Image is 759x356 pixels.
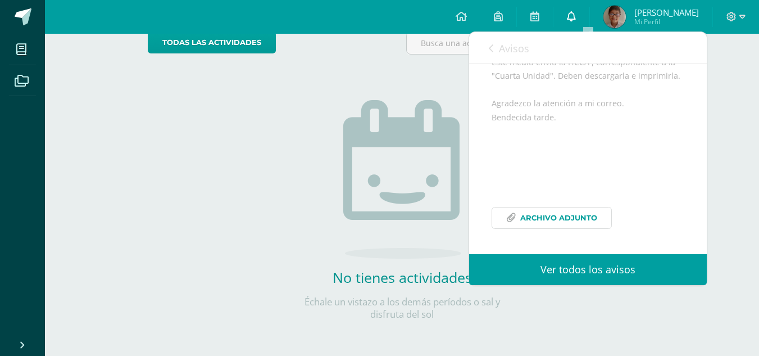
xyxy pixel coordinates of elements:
[499,42,529,55] span: Avisos
[407,32,656,54] input: Busca una actividad próxima aquí...
[290,296,515,321] p: Échale un vistazo a los demás períodos o sal y disfruta del sol
[520,208,597,228] span: Archivo Adjunto
[634,17,699,26] span: Mi Perfil
[492,207,612,229] a: Archivo Adjunto
[634,7,699,18] span: [PERSON_NAME]
[492,42,684,242] div: Buenas tardes a todos, un gusto saludarles. Por este medio envió la HCCA , correspondiente a la "...
[343,100,461,259] img: no_activities.png
[603,6,626,28] img: 64dcc7b25693806399db2fba3b98ee94.png
[469,254,707,285] a: Ver todos los avisos
[290,268,515,287] h2: No tienes actividades
[148,31,276,53] a: todas las Actividades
